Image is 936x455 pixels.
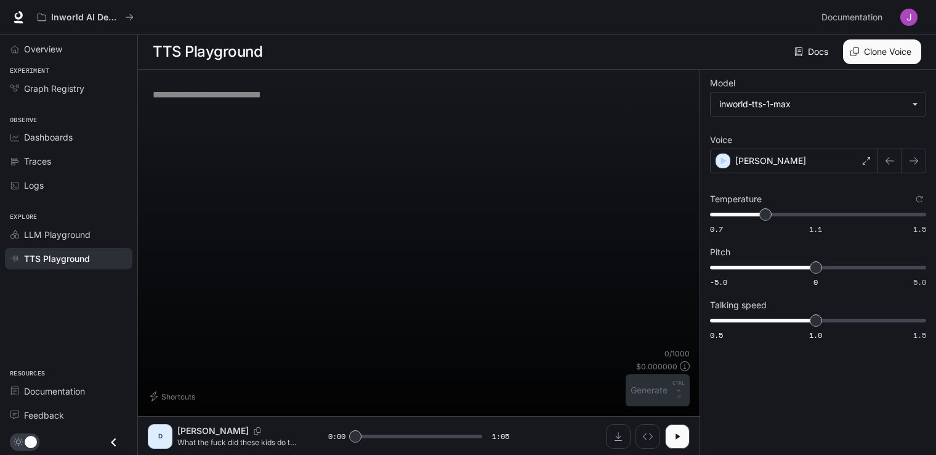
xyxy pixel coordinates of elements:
button: Clone Voice [843,39,921,64]
span: Graph Registry [24,82,84,95]
img: User avatar [900,9,918,26]
p: Inworld AI Demos [51,12,120,23]
h1: TTS Playground [153,39,262,64]
span: Overview [24,43,62,55]
a: TTS Playground [5,248,132,269]
div: D [150,427,170,446]
a: Documentation [817,5,892,30]
p: [PERSON_NAME] [735,155,806,167]
span: TTS Playground [24,252,90,265]
span: -5.0 [710,277,727,287]
span: 0:00 [328,430,345,443]
span: LLM Playground [24,228,91,241]
span: Documentation [24,385,85,398]
a: Feedback [5,404,132,426]
span: 1.5 [913,330,926,340]
span: 1:05 [492,430,509,443]
span: 1.1 [809,224,822,234]
a: Traces [5,150,132,172]
a: Overview [5,38,132,60]
p: Model [710,79,735,88]
p: Talking speed [710,301,767,309]
div: inworld-tts-1-max [711,92,926,116]
a: Docs [792,39,833,64]
span: 0 [813,277,818,287]
p: $ 0.000000 [636,361,677,372]
span: 1.0 [809,330,822,340]
button: Close drawer [100,430,127,455]
button: Shortcuts [148,387,200,406]
p: 0 / 1000 [664,348,690,359]
button: Download audio [606,424,631,449]
span: Traces [24,155,51,168]
a: Graph Registry [5,78,132,99]
a: Logs [5,174,132,196]
button: Inspect [635,424,660,449]
p: Temperature [710,195,762,203]
a: Dashboards [5,126,132,148]
span: 0.7 [710,224,723,234]
div: inworld-tts-1-max [719,98,906,110]
span: Feedback [24,409,64,422]
span: 0.5 [710,330,723,340]
button: User avatar [897,5,921,30]
a: Documentation [5,380,132,402]
a: LLM Playground [5,224,132,245]
button: All workspaces [32,5,139,30]
span: Dark mode toggle [25,435,37,448]
span: Documentation [821,10,882,25]
p: Voice [710,136,732,144]
span: 1.5 [913,224,926,234]
p: [PERSON_NAME] [177,425,249,437]
button: Copy Voice ID [249,427,266,435]
span: Logs [24,179,44,192]
span: Dashboards [24,131,73,144]
span: 5.0 [913,277,926,287]
p: What the fuck did these kids do to deserve this? I truly wish we lived in a society where we coul... [177,437,299,448]
button: Reset to default [913,192,926,206]
p: Pitch [710,248,730,256]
